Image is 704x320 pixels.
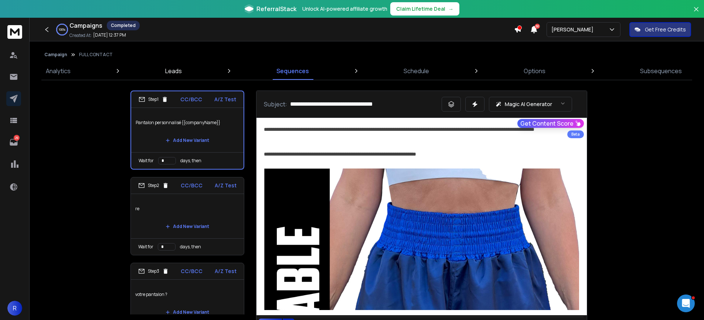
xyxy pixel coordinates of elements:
[160,305,215,320] button: Add New Variant
[524,67,545,75] p: Options
[138,182,169,189] div: Step 2
[139,158,154,164] p: Wait for
[636,62,686,80] a: Subsequences
[136,112,239,133] p: Pantalon personnalisé {{companyName}}
[160,219,215,234] button: Add New Variant
[160,133,215,148] button: Add New Variant
[264,100,287,109] p: Subject:
[181,182,203,189] p: CC/BCC
[59,27,65,32] p: 100 %
[390,2,459,16] button: Claim Lifetime Deal→
[69,21,102,30] h1: Campaigns
[181,268,203,275] p: CC/BCC
[448,5,453,13] span: →
[46,67,71,75] p: Analytics
[691,4,701,22] button: Close banner
[180,244,201,250] p: days, then
[399,62,433,80] a: Schedule
[215,182,237,189] p: A/Z Test
[302,5,387,13] p: Unlock AI-powered affiliate growth
[161,62,186,80] a: Leads
[138,268,169,275] div: Step 3
[69,33,92,38] p: Created At:
[517,119,584,128] button: Get Content Score
[519,62,550,80] a: Options
[107,21,140,30] div: Completed
[489,97,572,112] button: Magic AI Generator
[567,130,584,138] div: Beta
[215,268,237,275] p: A/Z Test
[180,158,201,164] p: days, then
[138,244,153,250] p: Wait for
[272,62,313,80] a: Sequences
[7,301,22,316] button: R
[135,284,239,305] p: votre pantalon ?
[14,135,20,141] p: 29
[276,67,309,75] p: Sequences
[79,52,113,58] p: FULL CONTACT
[180,96,202,103] p: CC/BCC
[165,67,182,75] p: Leads
[677,295,695,312] iframe: Intercom live chat
[256,4,296,13] span: ReferralStack
[6,135,21,150] a: 29
[139,96,168,103] div: Step 1
[214,96,236,103] p: A/Z Test
[404,67,429,75] p: Schedule
[551,26,596,33] p: [PERSON_NAME]
[535,24,540,29] span: 50
[135,198,239,219] p: re
[44,52,67,58] button: Campaign
[93,32,126,38] p: [DATE] 12:37 PM
[130,91,244,170] li: Step1CC/BCCA/Z TestPantalon personnalisé {{companyName}}Add New VariantWait fordays, then
[629,22,691,37] button: Get Free Credits
[505,101,552,108] p: Magic AI Generator
[130,177,244,255] li: Step2CC/BCCA/Z TestreAdd New VariantWait fordays, then
[41,62,75,80] a: Analytics
[640,67,682,75] p: Subsequences
[645,26,686,33] p: Get Free Credits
